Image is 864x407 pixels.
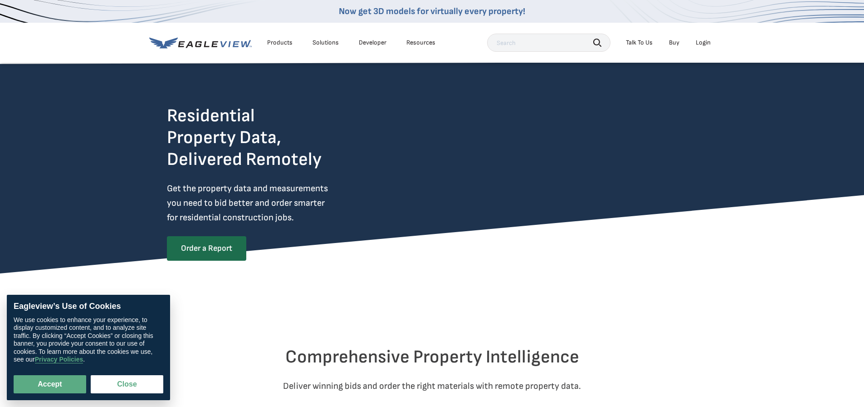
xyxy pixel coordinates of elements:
[91,375,163,393] button: Close
[406,39,435,47] div: Resources
[167,346,698,368] h2: Comprehensive Property Intelligence
[359,39,386,47] a: Developer
[14,316,163,364] div: We use cookies to enhance your experience, to display customized content, and to analyze site tra...
[14,375,86,393] button: Accept
[312,39,339,47] div: Solutions
[267,39,293,47] div: Products
[167,236,246,261] a: Order a Report
[487,34,610,52] input: Search
[626,39,653,47] div: Talk To Us
[339,6,525,17] a: Now get 3D models for virtually every property!
[696,39,711,47] div: Login
[35,356,83,364] a: Privacy Policies
[167,379,698,393] p: Deliver winning bids and order the right materials with remote property data.
[167,105,322,170] h2: Residential Property Data, Delivered Remotely
[669,39,679,47] a: Buy
[14,302,163,312] div: Eagleview’s Use of Cookies
[167,181,366,225] p: Get the property data and measurements you need to bid better and order smarter for residential c...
